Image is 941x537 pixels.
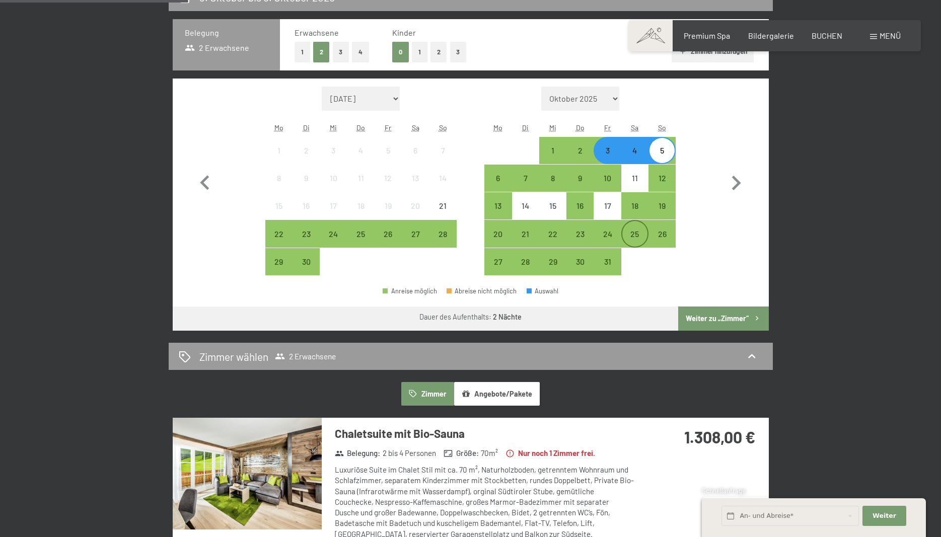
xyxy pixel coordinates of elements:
div: Fri Sep 05 2025 [375,137,402,164]
div: Anreise möglich [566,165,594,192]
div: Anreise möglich [594,248,621,275]
span: Kinder [392,28,416,37]
div: 17 [321,202,346,227]
span: Menü [880,31,901,40]
button: Angebote/Pakete [454,382,540,405]
abbr: Freitag [385,123,391,132]
div: Anreise nicht möglich [347,165,375,192]
div: Thu Oct 09 2025 [566,165,594,192]
button: Nächster Monat [721,87,751,276]
div: Wed Sep 10 2025 [320,165,347,192]
div: Fri Oct 10 2025 [594,165,621,192]
div: 29 [266,258,292,283]
span: Erwachsene [295,28,339,37]
div: Anreise nicht möglich [512,192,539,219]
div: 6 [403,146,428,172]
div: 8 [540,174,565,199]
div: 6 [485,174,511,199]
div: 25 [622,230,647,255]
div: Fri Oct 03 2025 [594,137,621,164]
div: Anreise möglich [484,220,512,247]
div: 26 [649,230,675,255]
strong: Nur noch 1 Zimmer frei. [505,448,595,458]
h3: Chaletsuite mit Bio-Sauna [335,426,634,441]
div: Tue Sep 16 2025 [293,192,320,219]
div: Mon Sep 01 2025 [265,137,293,164]
abbr: Mittwoch [549,123,556,132]
div: 3 [321,146,346,172]
div: Anreise möglich [621,137,648,164]
span: Weiter [873,511,896,520]
div: Wed Oct 08 2025 [539,165,566,192]
span: 2 bis 4 Personen [383,448,436,458]
button: Weiter zu „Zimmer“ [678,306,768,331]
div: Anreise möglich [648,192,676,219]
div: 21 [513,230,538,255]
div: Sun Oct 19 2025 [648,192,676,219]
abbr: Dienstag [303,123,310,132]
div: Mon Oct 27 2025 [484,248,512,275]
div: 5 [376,146,401,172]
div: Sun Sep 28 2025 [429,220,456,247]
div: Anreise möglich [512,248,539,275]
div: 10 [321,174,346,199]
div: Thu Oct 02 2025 [566,137,594,164]
div: Mon Oct 06 2025 [484,165,512,192]
div: Wed Sep 03 2025 [320,137,347,164]
button: Vorheriger Monat [190,87,220,276]
div: 26 [376,230,401,255]
span: Bildergalerie [748,31,794,40]
div: 16 [567,202,593,227]
div: Thu Sep 11 2025 [347,165,375,192]
div: Anreise nicht möglich [429,137,456,164]
div: 14 [430,174,455,199]
div: Sun Sep 21 2025 [429,192,456,219]
div: Anreise nicht möglich [293,137,320,164]
div: Anreise möglich [648,165,676,192]
div: Anreise möglich [383,288,437,294]
div: Anreise möglich [566,220,594,247]
h2: Zimmer wählen [199,349,268,364]
div: Anreise möglich [566,192,594,219]
div: Tue Oct 14 2025 [512,192,539,219]
div: Tue Sep 23 2025 [293,220,320,247]
div: 12 [649,174,675,199]
div: Anreise nicht möglich [320,165,347,192]
abbr: Mittwoch [330,123,337,132]
div: Anreise möglich [484,165,512,192]
strong: Belegung : [335,448,381,458]
div: Fri Oct 17 2025 [594,192,621,219]
div: Sun Oct 26 2025 [648,220,676,247]
span: 70 m² [481,448,498,458]
div: Anreise nicht möglich [265,192,293,219]
b: 2 Nächte [493,313,522,321]
div: 2 [567,146,593,172]
button: Zimmer [401,382,454,405]
div: Wed Sep 24 2025 [320,220,347,247]
div: 23 [294,230,319,255]
div: Sat Sep 06 2025 [402,137,429,164]
abbr: Montag [493,123,502,132]
button: 1 [295,42,310,62]
div: 28 [430,230,455,255]
button: 3 [333,42,349,62]
div: Tue Oct 21 2025 [512,220,539,247]
div: 10 [595,174,620,199]
div: Sun Oct 12 2025 [648,165,676,192]
div: 7 [513,174,538,199]
div: Sat Oct 18 2025 [621,192,648,219]
h3: Belegung [185,27,268,38]
div: 11 [622,174,647,199]
div: 31 [595,258,620,283]
div: Anreise nicht möglich [429,165,456,192]
div: Sat Sep 20 2025 [402,192,429,219]
div: Anreise nicht möglich [539,192,566,219]
img: mss_renderimg.php [173,418,322,529]
abbr: Samstag [631,123,638,132]
div: Tue Oct 28 2025 [512,248,539,275]
abbr: Samstag [412,123,419,132]
div: 16 [294,202,319,227]
div: Anreise nicht möglich [293,165,320,192]
div: Anreise nicht möglich [621,165,648,192]
div: 2 [294,146,319,172]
